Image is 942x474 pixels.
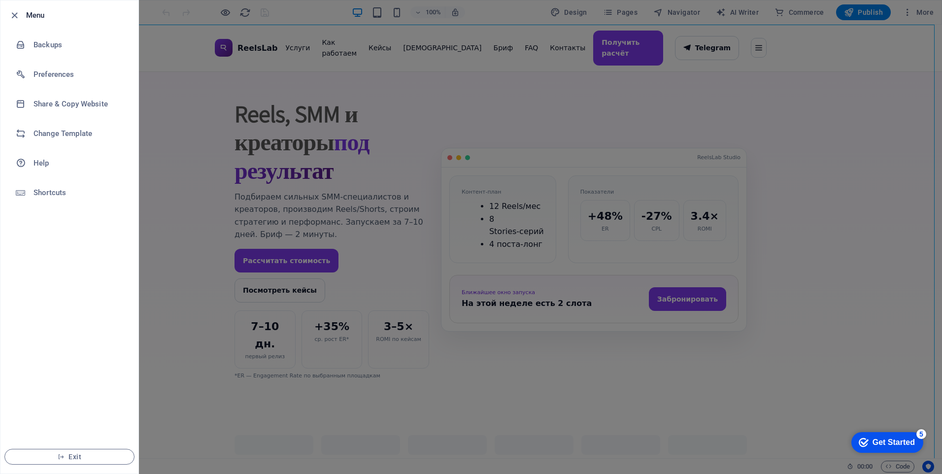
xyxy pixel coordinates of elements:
a: Help [0,148,138,178]
h6: Menu [26,9,131,21]
h6: Help [34,157,125,169]
div: Get Started [29,11,71,20]
button: Exit [4,449,135,465]
h6: Shortcuts [34,187,125,199]
h6: Change Template [34,128,125,139]
h6: Backups [34,39,125,51]
div: Get Started 5 items remaining, 0% complete [8,5,80,26]
h6: Preferences [34,68,125,80]
span: Exit [13,453,126,461]
div: 5 [73,2,83,12]
h6: Share & Copy Website [34,98,125,110]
